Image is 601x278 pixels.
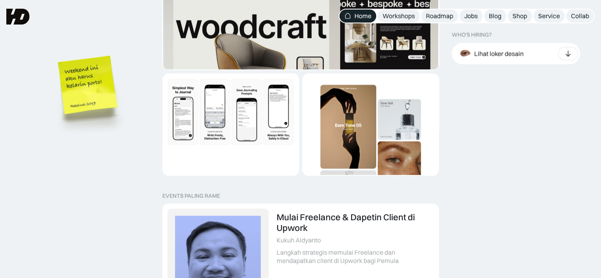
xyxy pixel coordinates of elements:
[452,32,492,38] div: WHO’S HIRING?
[489,12,501,20] div: Blog
[460,9,482,23] a: Jobs
[474,49,524,58] div: Lihat loker desain
[162,74,299,176] a: Dynamic Image
[303,74,438,210] img: Dynamic Image
[508,9,532,23] a: Shop
[512,12,527,20] div: Shop
[354,12,371,20] div: Home
[426,12,453,20] div: Roadmap
[484,9,506,23] a: Blog
[421,9,458,23] a: Roadmap
[382,12,415,20] div: Workshops
[302,74,439,176] a: Dynamic Image
[571,12,589,20] div: Collab
[566,9,594,23] a: Collab
[464,12,478,20] div: Jobs
[162,193,220,199] div: EVENTS PALING RAME
[339,9,376,23] a: Home
[378,9,420,23] a: Workshops
[533,9,565,23] a: Service
[163,74,298,150] img: Dynamic Image
[538,12,560,20] div: Service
